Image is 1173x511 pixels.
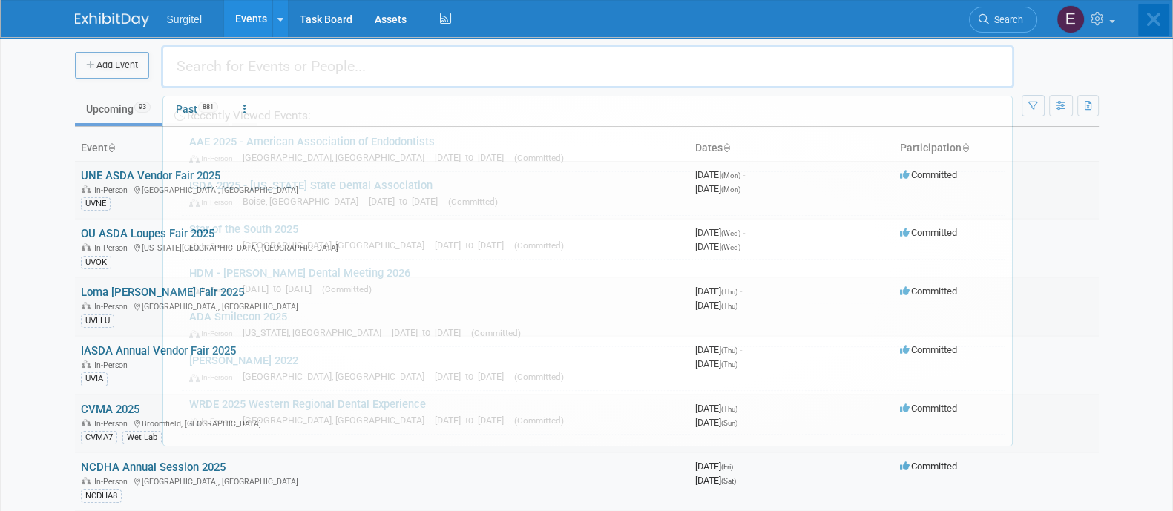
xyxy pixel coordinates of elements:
span: (Committed) [514,240,564,251]
span: [DATE] to [DATE] [435,415,511,426]
span: [DATE] to [DATE] [435,152,511,163]
span: (Committed) [471,328,521,338]
span: (Committed) [514,153,564,163]
a: HDM - [PERSON_NAME] Dental Meeting 2026 In-Person [DATE] to [DATE] (Committed) [182,260,1005,303]
span: In-Person [189,154,240,163]
span: [GEOGRAPHIC_DATA], [GEOGRAPHIC_DATA] [243,371,432,382]
span: [GEOGRAPHIC_DATA], [GEOGRAPHIC_DATA] [243,152,432,163]
span: (Committed) [448,197,498,207]
span: [US_STATE], [GEOGRAPHIC_DATA] [243,327,389,338]
span: In-Person [189,416,240,426]
input: Search for Events or People... [161,45,1014,88]
span: [GEOGRAPHIC_DATA], [GEOGRAPHIC_DATA] [243,240,432,251]
a: ISDA 2025 - [US_STATE] State Dental Association In-Person Boise, [GEOGRAPHIC_DATA] [DATE] to [DAT... [182,172,1005,215]
span: [DATE] to [DATE] [392,327,468,338]
span: In-Person [189,329,240,338]
span: In-Person [189,372,240,382]
span: [DATE] to [DATE] [369,196,445,207]
span: (Committed) [322,284,372,294]
a: ADA Smilecon 2025 In-Person [US_STATE], [GEOGRAPHIC_DATA] [DATE] to [DATE] (Committed) [182,303,1005,346]
span: In-Person [189,197,240,207]
span: [GEOGRAPHIC_DATA], [GEOGRAPHIC_DATA] [243,415,432,426]
span: In-Person [189,241,240,251]
span: [DATE] to [DATE] [435,240,511,251]
span: (Committed) [514,415,564,426]
a: [PERSON_NAME] 2022 In-Person [GEOGRAPHIC_DATA], [GEOGRAPHIC_DATA] [DATE] to [DATE] (Committed) [182,347,1005,390]
span: In-Person [189,285,240,294]
span: (Committed) [514,372,564,382]
a: Star of the South 2025 In-Person [GEOGRAPHIC_DATA], [GEOGRAPHIC_DATA] [DATE] to [DATE] (Committed) [182,216,1005,259]
span: [DATE] to [DATE] [435,371,511,382]
a: WRDE 2025 Western Regional Dental Experience In-Person [GEOGRAPHIC_DATA], [GEOGRAPHIC_DATA] [DATE... [182,391,1005,434]
span: [DATE] to [DATE] [243,283,319,294]
div: Recently Viewed Events: [171,96,1005,128]
span: Boise, [GEOGRAPHIC_DATA] [243,196,366,207]
a: AAE 2025 - American Association of Endodontists In-Person [GEOGRAPHIC_DATA], [GEOGRAPHIC_DATA] [D... [182,128,1005,171]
